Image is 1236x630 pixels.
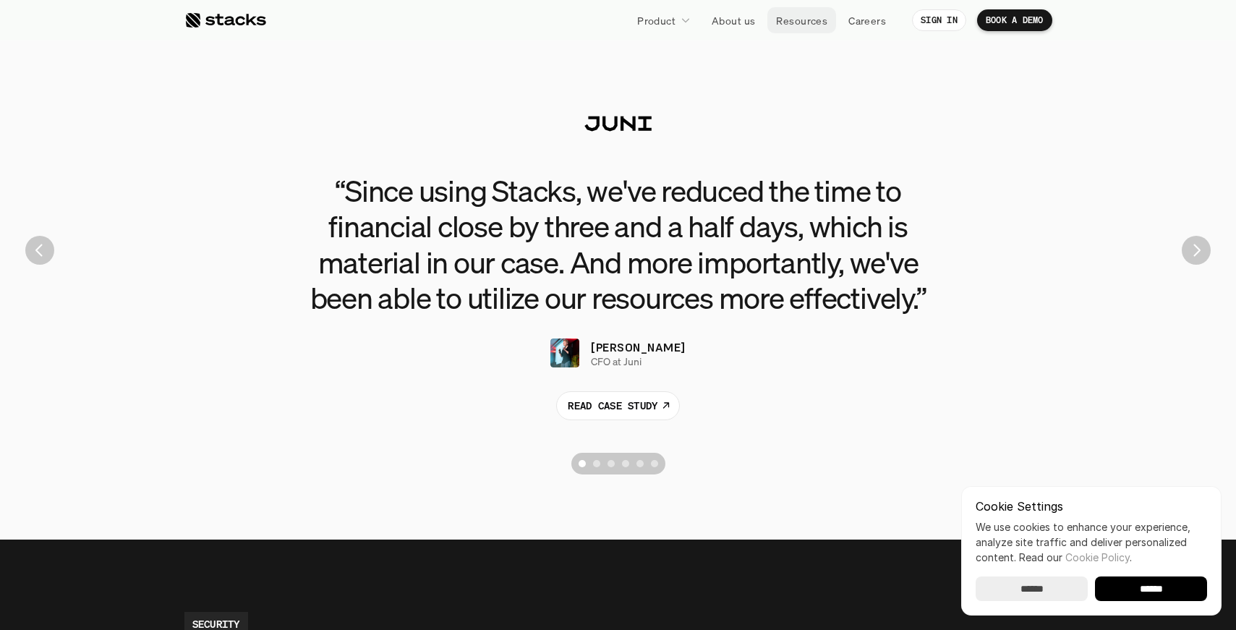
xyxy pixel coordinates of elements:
img: Back Arrow [25,236,54,265]
a: Cookie Policy [1065,551,1130,563]
p: Cookie Settings [976,501,1207,512]
h3: “Since using Stacks, we've reduced the time to financial close by three and a half days, which is... [293,173,944,315]
a: BOOK A DEMO [977,9,1052,31]
button: Next [1182,236,1211,265]
a: About us [703,7,764,33]
a: SIGN IN [912,9,966,31]
button: Scroll to page 1 [571,453,589,474]
button: Scroll to page 6 [647,453,665,474]
p: Careers [848,13,886,28]
img: Next Arrow [1182,236,1211,265]
a: Resources [767,7,836,33]
p: CFO at Juni [591,356,642,368]
button: Scroll to page 4 [618,453,633,474]
p: We use cookies to enhance your experience, analyze site traffic and deliver personalized content. [976,519,1207,565]
a: Privacy Policy [171,335,234,345]
p: [PERSON_NAME] [591,339,685,356]
p: READ CASE STUDY [568,398,657,413]
button: Scroll to page 2 [589,453,604,474]
p: SIGN IN [921,15,958,25]
p: BOOK A DEMO [986,15,1044,25]
span: Read our . [1019,551,1132,563]
p: About us [712,13,755,28]
button: Previous [25,236,54,265]
button: Scroll to page 3 [604,453,618,474]
p: Resources [776,13,827,28]
p: Product [637,13,675,28]
a: Careers [840,7,895,33]
button: Scroll to page 5 [633,453,647,474]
